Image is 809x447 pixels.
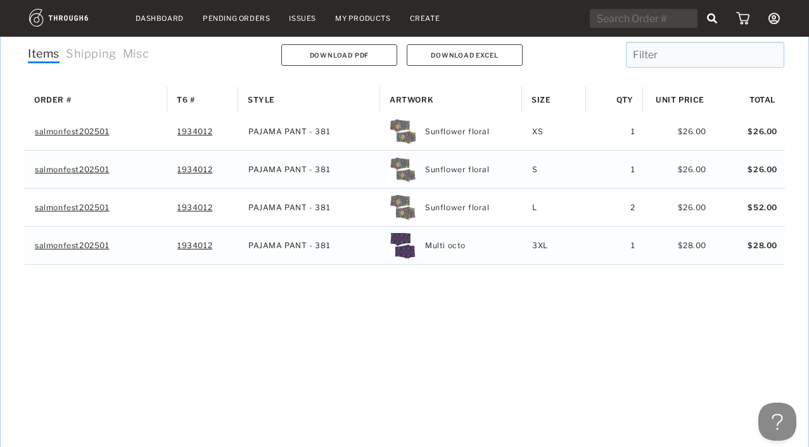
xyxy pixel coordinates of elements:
[248,237,330,254] span: PAJAMA PANT - 381
[748,237,777,254] span: $28.00
[586,151,643,188] div: 1
[522,189,586,226] div: L
[586,113,643,150] div: 1
[522,151,586,188] div: S
[177,123,212,140] a: 1934012
[35,199,110,216] a: salmonfest202501
[678,161,706,178] span: $ 26.00
[35,161,110,178] a: salmonfest202501
[736,12,749,25] img: icon_cart.dab5cea1.svg
[34,95,71,104] span: Order #
[522,227,586,264] div: 3XL
[425,161,490,178] span: Sunflower floral
[390,119,416,144] img: 6fab1434-3347-47f8-b4bd-20ea87ca56bb-XS.jpg
[749,95,775,104] span: Total
[136,14,184,23] a: Dashboard
[177,95,194,104] span: T6 #
[248,199,330,216] span: PAJAMA PANT - 381
[532,95,551,104] span: Size
[758,403,796,441] iframe: Toggle Customer Support
[28,47,60,63] span: Items
[748,199,777,216] span: $52.00
[289,14,316,23] a: Issues
[616,95,634,104] span: Qty
[25,227,785,265] div: Press SPACE to select this row.
[248,95,275,104] span: Style
[425,237,466,254] span: Multi octo
[590,9,698,28] input: Search Order #
[177,237,212,254] a: 1934012
[678,123,706,140] span: $ 26.00
[29,9,117,27] img: logo.1c10ca64.svg
[390,195,416,220] img: b6be223a-bf72-4425-9d28-acc9ee83ca56-L.jpg
[586,227,643,264] div: 1
[586,189,643,226] div: 2
[407,44,523,66] button: Download Excel
[66,47,117,63] span: Shipping
[626,42,784,68] input: Filter
[177,199,212,216] a: 1934012
[522,113,586,150] div: XS
[25,151,785,189] div: Press SPACE to select this row.
[390,233,416,258] img: bba85c21-0058-42b6-9480-fd7d35428c0f-3XL.jpg
[335,14,391,23] a: My Products
[748,161,777,178] span: $26.00
[656,95,704,104] span: Unit Price
[748,123,777,140] span: $26.00
[390,157,416,182] img: 55ff54a2-9fcd-44f3-9fce-d21f2d2ca547-S.jpg
[390,95,433,104] span: Artwork
[425,199,490,216] span: Sunflower floral
[248,123,330,140] span: PAJAMA PANT - 381
[25,113,785,151] div: Press SPACE to select this row.
[35,123,110,140] a: salmonfest202501
[425,123,490,140] span: Sunflower floral
[248,161,330,178] span: PAJAMA PANT - 381
[410,14,440,23] a: Create
[35,237,110,254] a: salmonfest202501
[177,161,212,178] a: 1934012
[203,14,270,23] a: Pending Orders
[25,189,785,227] div: Press SPACE to select this row.
[678,199,706,216] span: $ 26.00
[678,237,706,254] span: $ 28.00
[123,47,149,63] span: Misc
[281,44,397,66] button: Download PDF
